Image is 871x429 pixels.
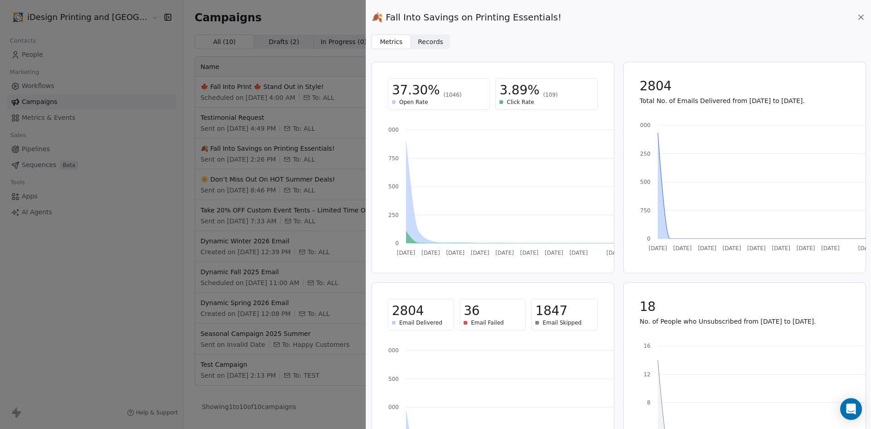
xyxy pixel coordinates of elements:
tspan: 3000 [385,404,399,410]
tspan: 500 [388,183,399,190]
span: Email Failed [471,319,504,326]
tspan: [DATE] [520,250,538,256]
p: No. of People who Unsubscribed from [DATE] to [DATE]. [640,317,850,326]
tspan: [DATE] [772,245,790,251]
tspan: 2250 [636,151,651,157]
tspan: 3000 [636,122,651,128]
tspan: [DATE] [722,245,741,251]
tspan: [DATE] [569,250,588,256]
span: 18 [640,299,656,315]
tspan: 8 [647,399,651,406]
span: Click Rate [507,99,534,106]
span: 🍂 Fall Into Savings on Printing Essentials! [372,11,562,24]
tspan: [DATE] [821,245,840,251]
span: (1046) [444,91,462,99]
span: 1847 [535,303,567,319]
tspan: 1000 [385,127,399,133]
tspan: [DATE] [397,250,416,256]
span: Email Skipped [543,319,582,326]
tspan: [DATE] [673,245,692,251]
tspan: [DATE] [607,250,625,256]
span: Email Delivered [399,319,442,326]
span: 2804 [640,78,671,94]
tspan: [DATE] [545,250,563,256]
span: 3.89% [499,82,539,99]
p: Total No. of Emails Delivered from [DATE] to [DATE]. [640,96,850,105]
span: 36 [464,303,480,319]
tspan: 750 [388,155,399,162]
tspan: [DATE] [747,245,766,251]
span: 37.30% [392,82,440,99]
tspan: 12 [643,371,650,378]
tspan: 750 [640,207,651,214]
tspan: 16 [643,343,650,349]
tspan: 0 [395,240,399,247]
tspan: 4500 [385,376,399,382]
tspan: [DATE] [698,245,716,251]
span: (109) [543,91,558,99]
span: Records [418,37,443,47]
tspan: 1500 [636,179,651,185]
span: Open Rate [399,99,428,106]
tspan: 6000 [385,347,399,354]
tspan: [DATE] [796,245,815,251]
tspan: [DATE] [648,245,667,251]
span: 2804 [392,303,424,319]
tspan: 0 [647,236,651,242]
tspan: [DATE] [421,250,440,256]
tspan: [DATE] [495,250,514,256]
tspan: [DATE] [471,250,489,256]
div: Open Intercom Messenger [840,398,862,420]
tspan: 250 [388,212,399,218]
tspan: [DATE] [446,250,465,256]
